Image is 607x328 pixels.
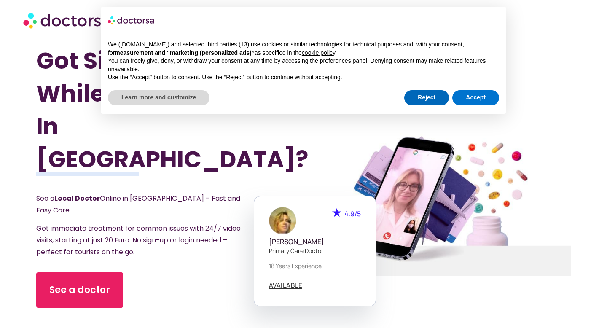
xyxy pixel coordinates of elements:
p: Primary care doctor [269,246,361,255]
span: See a doctor [49,283,110,297]
button: Reject [404,90,449,105]
a: cookie policy [302,49,335,56]
p: 18 years experience [269,261,361,270]
span: 4.9/5 [344,209,361,218]
p: We ([DOMAIN_NAME]) and selected third parties (13) use cookies or similar technologies for techni... [108,40,499,57]
a: See a doctor [36,272,123,308]
button: Learn more and customize [108,90,209,105]
strong: Local Doctor [54,194,100,203]
a: AVAILABLE [269,282,303,289]
button: Accept [452,90,499,105]
p: You can freely give, deny, or withdraw your consent at any time by accessing the preferences pane... [108,57,499,73]
span: See a Online in [GEOGRAPHIC_DATA] – Fast and Easy Care. [36,194,240,215]
img: logo [108,13,155,27]
strong: measurement and “marketing (personalized ads)” [115,49,254,56]
span: AVAILABLE [269,282,303,288]
p: Use the “Accept” button to consent. Use the “Reject” button to continue without accepting. [108,73,499,82]
h5: [PERSON_NAME] [269,238,361,246]
h1: Got Sick While Traveling In [GEOGRAPHIC_DATA]? [36,44,263,176]
span: Get immediate treatment for common issues with 24/7 video visits, starting at just 20 Euro. No si... [36,223,241,257]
